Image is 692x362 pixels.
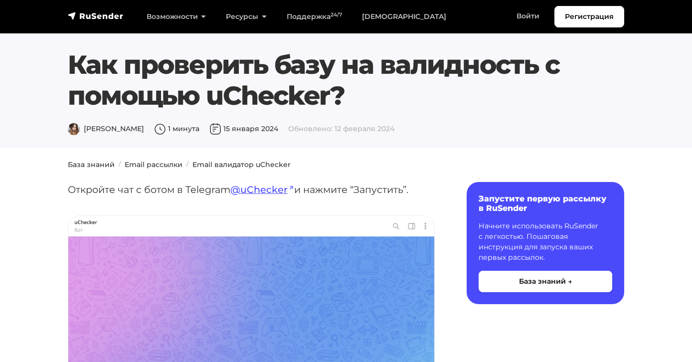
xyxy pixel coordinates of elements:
[62,160,630,170] nav: breadcrumb
[68,160,115,169] a: База знаний
[216,6,276,27] a: Ресурсы
[467,182,624,304] a: Запустите первую рассылку в RuSender Начните использовать RuSender с легкостью. Пошаговая инструк...
[554,6,624,27] a: Регистрация
[277,6,352,27] a: Поддержка24/7
[288,124,394,133] span: Обновлено: 12 февраля 2024
[479,194,612,213] h6: Запустите первую рассылку в RuSender
[68,182,435,197] p: Откройте чат с ботом в Telegram и нажмите “Запустить”.
[507,6,549,26] a: Войти
[154,124,199,133] span: 1 минута
[479,221,612,263] p: Начните использовать RuSender с легкостью. Пошаговая инструкция для запуска ваших первых рассылок.
[230,183,294,195] a: @uChecker
[331,11,342,18] sup: 24/7
[209,124,278,133] span: 15 января 2024
[125,160,182,169] a: Email рассылки
[479,271,612,292] button: База знаний →
[209,123,221,135] img: Дата публикации
[352,6,456,27] a: [DEMOGRAPHIC_DATA]
[68,124,144,133] span: [PERSON_NAME]
[68,49,624,112] h1: Как проверить базу на валидность с помощью uChecker?
[137,6,216,27] a: Возможности
[154,123,166,135] img: Время чтения
[192,160,291,169] a: Email валидатор uChecker
[68,11,124,21] img: RuSender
